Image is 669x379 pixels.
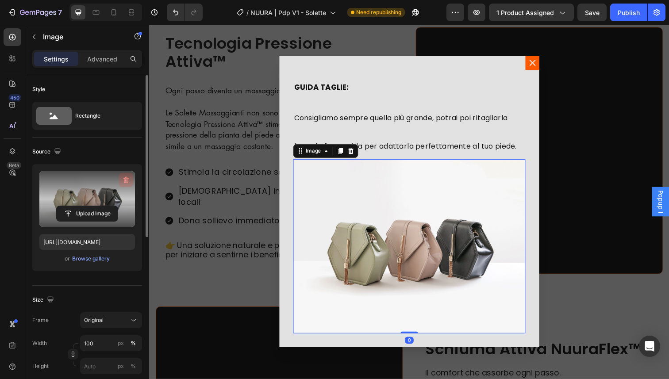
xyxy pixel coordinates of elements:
[32,294,56,306] div: Size
[147,46,384,78] h2: Rich Text Editor. Editing area: main
[133,32,398,329] div: Dialog content
[496,8,554,17] span: 1 product assigned
[32,85,45,93] div: Style
[246,8,249,17] span: /
[577,4,607,21] button: Save
[115,338,126,348] button: %
[585,9,600,16] span: Save
[610,4,647,21] button: Publish
[518,169,527,192] span: Popup 1
[131,362,136,370] div: %
[250,8,326,17] span: NUURA | Pdp V1 - Solette
[131,339,136,347] div: %
[149,25,669,379] iframe: Design area
[32,362,49,370] label: Height
[87,54,117,64] p: Advanced
[639,336,660,357] div: Open Intercom Messenger
[148,59,204,69] strong: GUIDA TAGLIE:
[118,362,124,370] div: px
[80,335,142,351] input: px%
[148,90,375,129] span: Consigliamo sempre quella più grande, potrai poi ritagliarla lungo le linee guida per adattarla p...
[56,206,118,222] button: Upload Image
[32,146,63,158] div: Source
[39,234,135,250] input: https://example.com/image.jpg
[75,106,129,126] div: Rectangle
[80,358,142,374] input: px%
[261,319,270,326] div: 0
[158,125,177,133] div: Image
[167,4,203,21] div: Undo/Redo
[32,316,49,324] label: Frame
[148,47,383,77] p: ⁠⁠⁠⁠⁠⁠⁠
[84,316,104,324] span: Original
[618,8,640,17] div: Publish
[147,78,384,138] div: Rich Text Editor. Editing area: main
[489,4,574,21] button: 1 product assigned
[147,138,384,315] img: image_demo.jpg
[4,4,66,21] button: 7
[43,31,118,42] p: Image
[128,338,138,348] button: px
[115,361,126,371] button: %
[44,54,69,64] p: Settings
[80,312,142,328] button: Original
[58,7,62,18] p: 7
[356,8,401,16] span: Need republishing
[8,94,21,101] div: 450
[118,339,124,347] div: px
[72,254,110,263] button: Browse gallery
[133,32,398,329] div: Dialog body
[32,339,47,347] label: Width
[128,361,138,371] button: px
[65,253,70,264] span: or
[7,162,21,169] div: Beta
